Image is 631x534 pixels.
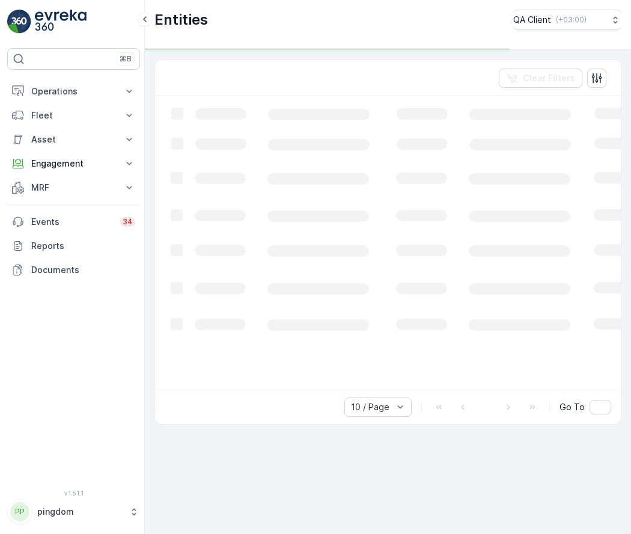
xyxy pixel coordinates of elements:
[7,127,140,152] button: Asset
[7,258,140,282] a: Documents
[31,216,113,228] p: Events
[556,15,587,25] p: ( +03:00 )
[31,109,116,121] p: Fleet
[559,401,585,413] span: Go To
[513,14,551,26] p: QA Client
[7,79,140,103] button: Operations
[7,499,140,524] button: PPpingdom
[499,69,582,88] button: Clear Filters
[37,506,123,518] p: pingdom
[31,158,116,170] p: Engagement
[31,133,116,146] p: Asset
[7,10,31,34] img: logo
[513,10,621,30] button: QA Client(+03:00)
[35,10,87,34] img: logo_light-DOdMpM7g.png
[31,182,116,194] p: MRF
[7,152,140,176] button: Engagement
[31,85,116,97] p: Operations
[123,217,133,227] p: 34
[31,240,135,252] p: Reports
[10,502,29,521] div: PP
[7,234,140,258] a: Reports
[7,176,140,200] button: MRF
[7,210,140,234] a: Events34
[120,54,132,64] p: ⌘B
[154,10,208,29] p: Entities
[7,103,140,127] button: Fleet
[523,72,575,84] p: Clear Filters
[31,264,135,276] p: Documents
[7,489,140,497] span: v 1.51.1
